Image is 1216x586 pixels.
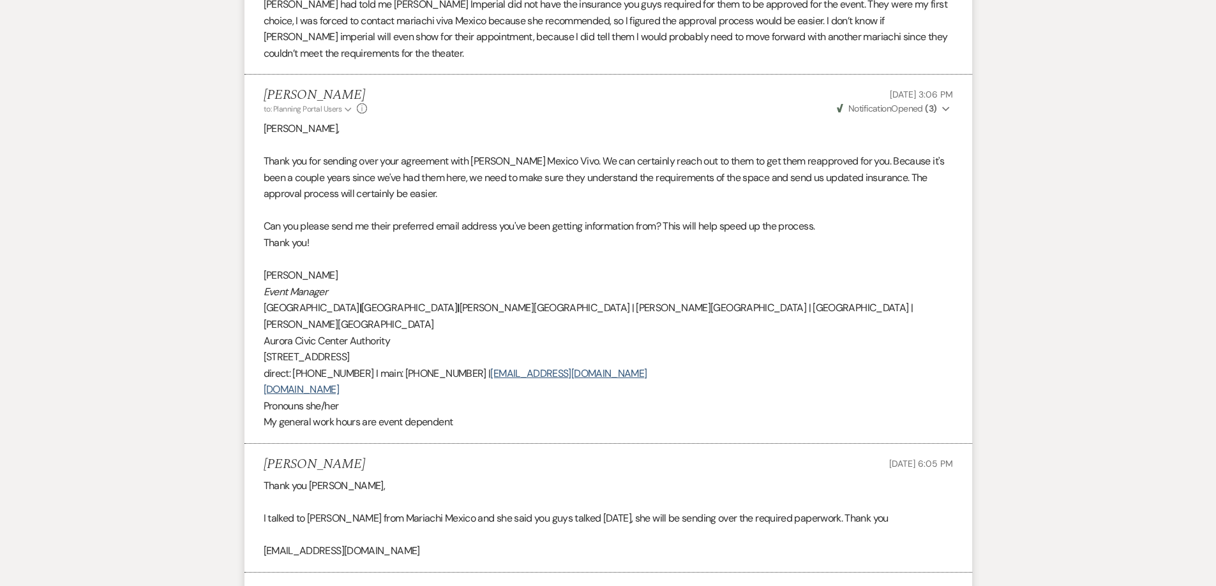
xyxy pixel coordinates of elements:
[837,103,937,114] span: Opened
[264,300,953,332] p: [GEOGRAPHIC_DATA] [GEOGRAPHIC_DATA] [PERSON_NAME][GEOGRAPHIC_DATA] | [PERSON_NAME][GEOGRAPHIC_DAT...
[848,103,891,114] span: Notification
[359,301,361,314] strong: |
[264,543,953,559] p: [EMAIL_ADDRESS][DOMAIN_NAME]
[264,153,953,202] p: Thank you for sending over your agreement with [PERSON_NAME] Mexico Vivo. We can certainly reach ...
[264,383,340,396] a: [DOMAIN_NAME]
[264,235,953,251] p: Thank you!
[457,301,459,314] strong: |
[264,349,953,365] p: [STREET_ADDRESS]
[264,285,328,298] em: Event Manager
[264,457,365,472] h5: [PERSON_NAME]
[264,103,354,115] button: to: Planning Portal Users
[264,478,953,494] p: Thank you [PERSON_NAME],
[889,458,952,469] span: [DATE] 6:05 PM
[264,398,953,414] p: Pronouns she/her
[925,103,936,114] strong: ( 3 )
[835,102,953,115] button: NotificationOpened (3)
[264,267,953,284] p: [PERSON_NAME]
[264,510,953,527] p: I talked to [PERSON_NAME] from Mariachi Mexico and she said you guys talked [DATE], she will be s...
[264,218,953,235] p: Can you please send me their preferred email address you've been getting information from? This w...
[890,89,952,100] span: [DATE] 3:06 PM
[264,365,953,382] p: direct: [PHONE_NUMBER] I main: [PHONE_NUMBER] |
[264,121,953,137] p: [PERSON_NAME],
[264,87,368,103] h5: [PERSON_NAME]
[490,367,647,380] a: [EMAIL_ADDRESS][DOMAIN_NAME]
[264,333,953,349] p: Aurora Civic Center Authority
[264,414,953,430] p: My general work hours are event dependent
[264,104,342,114] span: to: Planning Portal Users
